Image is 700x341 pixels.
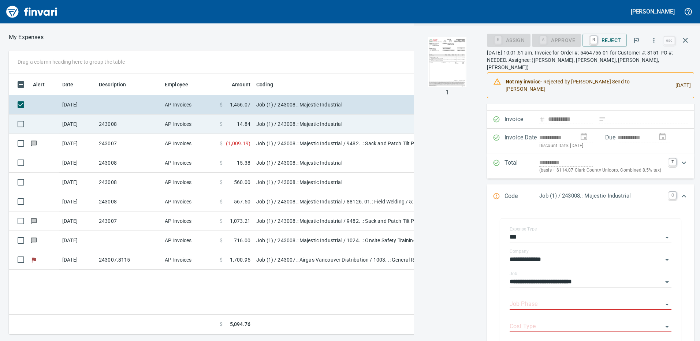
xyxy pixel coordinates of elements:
p: [DATE] 10:01:51 am. Invoice for Order #: 5464756-01 for Customer #: 3151 PO #: NEEDED. Assignee: ... [487,49,694,71]
td: 243007.8115 [96,250,162,270]
span: $ [220,101,223,108]
span: Alert [33,80,54,89]
a: R [590,36,597,44]
td: AP Invoices [162,134,217,153]
img: Page 1 [422,37,472,87]
button: Open [662,277,672,287]
td: Job (1) / 243008.: Majestic Industrial [253,95,436,115]
label: Job [510,271,517,276]
button: RReject [582,34,627,47]
div: - Rejected by [PERSON_NAME] Send to [PERSON_NAME] [506,75,670,95]
td: 243008 [96,192,162,211]
span: 567.50 [234,198,250,205]
span: Has messages [30,238,38,243]
button: Open [662,299,672,310]
td: Job (1) / 243008.: Majestic Industrial [253,115,436,134]
td: AP Invoices [162,95,217,115]
span: 560.00 [234,179,250,186]
td: AP Invoices [162,153,217,173]
button: Open [662,322,672,332]
td: [DATE] [59,211,96,231]
span: Has messages [30,218,38,223]
span: Description [99,80,136,89]
span: $ [220,140,223,147]
td: [DATE] [59,250,96,270]
span: $ [220,256,223,263]
p: My Expenses [9,33,44,42]
h5: [PERSON_NAME] [631,8,675,15]
p: Job (1) / 243008.: Majestic Industrial [539,192,664,200]
button: Flag [628,32,644,48]
span: Close invoice [662,31,694,49]
p: Code [504,192,539,201]
a: T [669,158,676,166]
span: Amount [232,80,250,89]
span: Description [99,80,126,89]
td: Job (1) / 243008.: Majestic Industrial / 9482. .: Sack and Patch Tilt Panels / 3: Material [253,211,436,231]
span: Flagged [30,257,38,262]
div: Expand [487,184,694,209]
div: Expand [487,154,694,179]
span: 15.38 [237,159,250,166]
p: Drag a column heading here to group the table [18,58,125,65]
button: Open [662,255,672,265]
td: [DATE] [59,192,96,211]
td: Job (1) / 243008.: Majestic Industrial [253,153,436,173]
span: 1,073.21 [230,217,250,225]
a: C [669,192,676,199]
p: 1 [446,88,449,97]
span: $ [220,198,223,205]
td: AP Invoices [162,250,217,270]
span: $ [220,120,223,128]
span: ( 1,009.19 ) [226,140,250,147]
strong: Not my invoice [506,79,541,85]
nav: breadcrumb [9,33,44,42]
div: [DATE] [670,75,691,95]
span: Alert [33,80,45,89]
span: Has messages [30,141,38,146]
td: AP Invoices [162,115,217,134]
span: Date [62,80,83,89]
img: Finvari [4,3,59,20]
label: Expense Type [510,227,537,231]
span: Employee [165,80,198,89]
td: [DATE] [59,153,96,173]
span: 716.00 [234,237,250,244]
td: [DATE] [59,95,96,115]
span: $ [220,321,223,328]
div: Job Phase required [532,37,581,43]
td: AP Invoices [162,192,217,211]
td: 243007 [96,134,162,153]
span: Reject [588,34,621,46]
td: AP Invoices [162,211,217,231]
td: 243008 [96,173,162,192]
span: Coding [256,80,283,89]
span: 1,456.07 [230,101,250,108]
span: $ [220,179,223,186]
span: Coding [256,80,273,89]
td: [DATE] [59,134,96,153]
button: Open [662,232,672,243]
td: AP Invoices [162,173,217,192]
span: Employee [165,80,188,89]
button: [PERSON_NAME] [629,6,677,17]
td: Job (1) / 243007.: Airgas Vancouver Distribution / 1003. .: General Requirements / 5: Other [253,250,436,270]
button: More [646,32,662,48]
p: (basis + $114.07 Clark County Unicorp. Combined 8.5% tax) [539,167,664,174]
p: Total [504,158,539,174]
span: $ [220,237,223,244]
span: Date [62,80,74,89]
span: Amount [222,80,250,89]
label: Company [510,249,529,254]
td: [DATE] [59,173,96,192]
span: $ [220,217,223,225]
span: 1,700.95 [230,256,250,263]
td: Job (1) / 243008.: Majestic Industrial / 88126. 01.: Field Welding / 5: Other [253,192,436,211]
td: Job (1) / 243008.: Majestic Industrial / 1024. .: Onsite Safety Training / 5: Other [253,231,436,250]
td: 243008 [96,153,162,173]
a: esc [664,37,675,45]
td: Job (1) / 243008.: Majestic Industrial [253,173,436,192]
span: 5,094.76 [230,321,250,328]
span: $ [220,159,223,166]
